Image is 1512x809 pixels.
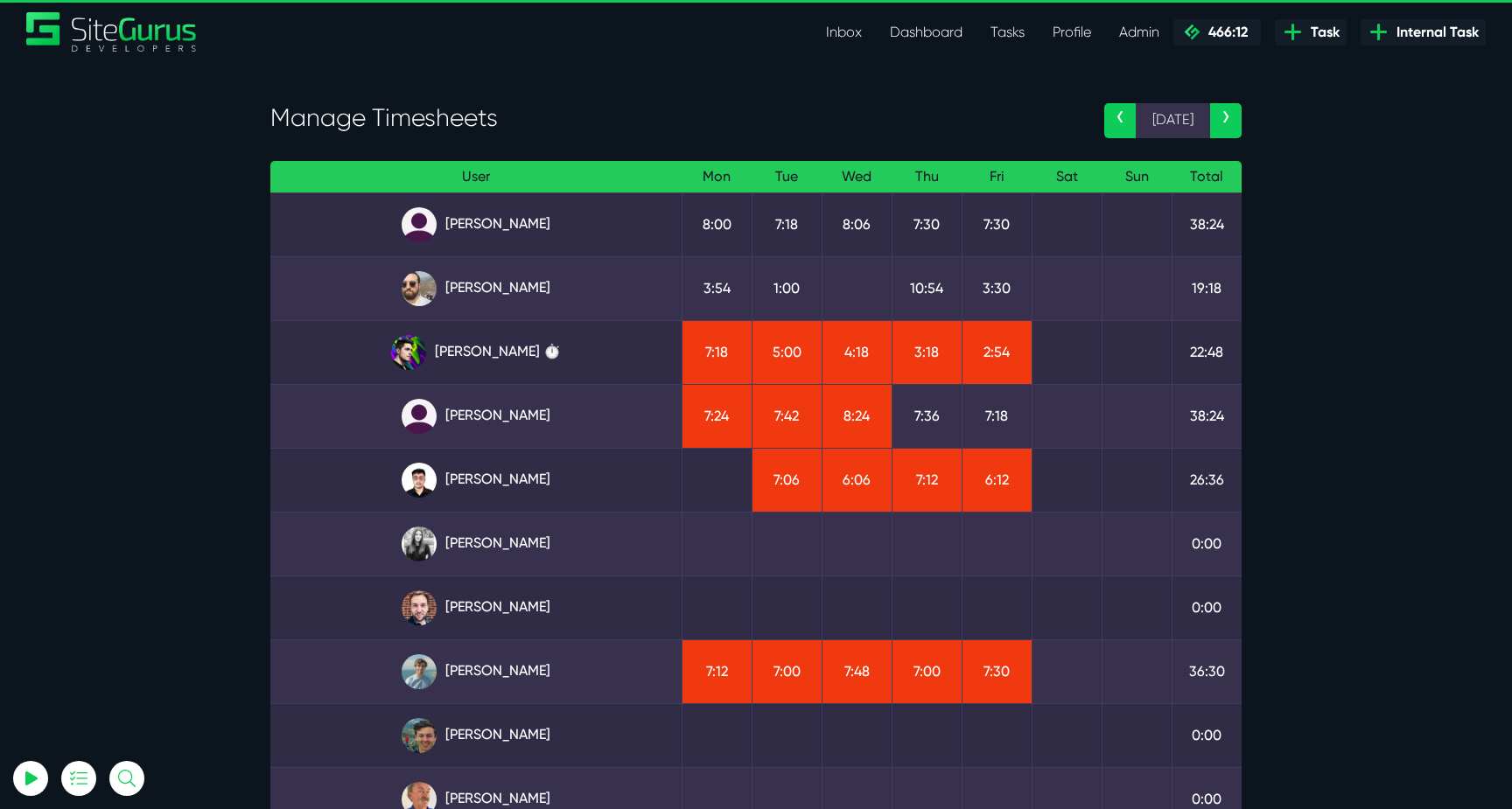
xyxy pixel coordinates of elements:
img: default_qrqg0b.png [402,207,437,242]
th: Mon [682,161,752,193]
td: 1:00 [752,256,822,320]
td: 3:30 [962,256,1032,320]
a: [PERSON_NAME] [284,590,668,625]
img: esb8jb8dmrsykbqurfoz.jpg [402,718,437,753]
img: rgqpcqpgtbr9fmz9rxmm.jpg [402,527,437,561]
td: 10:54 [892,256,962,320]
a: [PERSON_NAME] [284,527,668,561]
a: [PERSON_NAME] ⏱️ [284,335,668,370]
td: 7:00 [892,639,962,703]
td: 3:18 [892,320,962,384]
td: 7:48 [822,639,892,703]
td: 7:42 [752,384,822,448]
td: 7:30 [962,192,1032,256]
td: 8:06 [822,192,892,256]
th: User [270,161,682,193]
img: rxuxidhawjjb44sgel4e.png [391,335,426,370]
a: Profile [1039,15,1105,50]
td: 5:00 [752,320,822,384]
td: 36:30 [1172,639,1242,703]
td: 6:06 [822,448,892,512]
td: 7:18 [752,192,822,256]
th: Sat [1032,161,1102,193]
td: 6:12 [962,448,1032,512]
a: Tasks [976,15,1039,50]
a: [PERSON_NAME] [284,271,668,306]
th: Fri [962,161,1032,193]
a: [PERSON_NAME] [284,654,668,689]
th: Thu [892,161,962,193]
td: 4:18 [822,320,892,384]
h3: Manage Timesheets [270,103,1078,133]
img: tkl4csrki1nqjgf0pb1z.png [402,654,437,689]
th: Tue [752,161,822,193]
a: [PERSON_NAME] [284,399,668,434]
td: 0:00 [1172,512,1242,575]
td: 19:18 [1172,256,1242,320]
td: 3:54 [682,256,752,320]
td: 0:00 [1172,575,1242,639]
td: 7:18 [962,384,1032,448]
a: [PERSON_NAME] [284,718,668,753]
a: ‹ [1104,103,1136,138]
a: › [1210,103,1242,138]
td: 7:30 [962,639,1032,703]
a: Inbox [812,15,876,50]
img: tfogtqcjwjterk6idyiu.jpg [402,590,437,625]
th: Sun [1102,161,1172,193]
a: [PERSON_NAME] [284,463,668,498]
td: 38:24 [1172,384,1242,448]
a: 466:12 [1173,19,1261,45]
td: 8:24 [822,384,892,448]
span: Task [1304,22,1340,43]
td: 7:06 [752,448,822,512]
span: Internal Task [1389,22,1479,43]
span: 466:12 [1201,24,1248,40]
td: 7:18 [682,320,752,384]
td: 0:00 [1172,703,1242,767]
a: Admin [1105,15,1173,50]
td: 2:54 [962,320,1032,384]
a: SiteGurus [26,12,198,52]
img: Sitegurus Logo [26,12,198,52]
img: default_qrqg0b.png [402,399,437,434]
td: 8:00 [682,192,752,256]
a: Dashboard [876,15,976,50]
td: 7:00 [752,639,822,703]
td: 7:30 [892,192,962,256]
a: Task [1275,19,1347,45]
td: 7:36 [892,384,962,448]
img: ublsy46zpoyz6muduycb.jpg [402,271,437,306]
td: 38:24 [1172,192,1242,256]
td: 7:12 [682,639,752,703]
a: Internal Task [1361,19,1486,45]
td: 22:48 [1172,320,1242,384]
td: 7:24 [682,384,752,448]
th: Total [1172,161,1242,193]
th: Wed [822,161,892,193]
td: 7:12 [892,448,962,512]
img: xv1kmavyemxtguplm5ir.png [402,463,437,498]
span: [DATE] [1136,103,1210,138]
td: 26:36 [1172,448,1242,512]
a: [PERSON_NAME] [284,207,668,242]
